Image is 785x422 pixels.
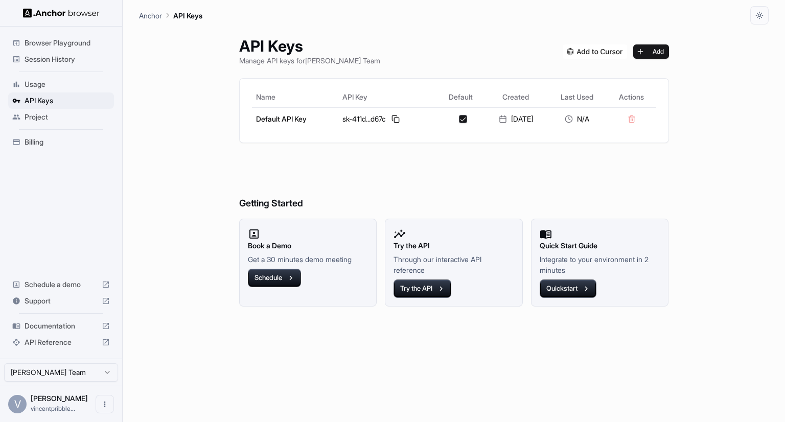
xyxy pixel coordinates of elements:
div: Usage [8,76,114,92]
th: Created [484,87,547,107]
th: Last Used [547,87,607,107]
span: Vincent Pribble [31,394,88,403]
span: Support [25,296,98,306]
th: Name [252,87,338,107]
button: Open menu [96,395,114,413]
h6: Getting Started [239,155,669,211]
button: Try the API [394,279,451,298]
span: Usage [25,79,110,89]
h2: Try the API [394,240,514,251]
button: Add [633,44,669,59]
h1: API Keys [239,37,380,55]
span: Browser Playground [25,38,110,48]
div: N/A [551,114,603,124]
div: Browser Playground [8,35,114,51]
p: Through our interactive API reference [394,254,514,275]
span: Project [25,112,110,122]
img: Anchor Logo [23,8,100,18]
th: API Key [338,87,437,107]
div: Project [8,109,114,125]
div: [DATE] [489,114,543,124]
div: Documentation [8,318,114,334]
div: API Keys [8,92,114,109]
button: Schedule [248,269,301,287]
span: vincentpribble@gmail.com [31,405,75,412]
p: API Keys [173,10,202,21]
div: Billing [8,134,114,150]
div: API Reference [8,334,114,350]
div: Support [8,293,114,309]
th: Default [437,87,485,107]
span: Session History [25,54,110,64]
p: Integrate to your environment in 2 minutes [540,254,660,275]
span: API Keys [25,96,110,106]
div: Schedule a demo [8,276,114,293]
div: V [8,395,27,413]
p: Manage API keys for [PERSON_NAME] Team [239,55,380,66]
span: Documentation [25,321,98,331]
span: Schedule a demo [25,279,98,290]
p: Anchor [139,10,162,21]
p: Get a 30 minutes demo meeting [248,254,368,265]
button: Copy API key [389,113,402,125]
span: API Reference [25,337,98,347]
span: Billing [25,137,110,147]
td: Default API Key [252,107,338,130]
nav: breadcrumb [139,10,202,21]
h2: Book a Demo [248,240,368,251]
img: Add anchorbrowser MCP server to Cursor [563,44,627,59]
th: Actions [607,87,656,107]
button: Quickstart [540,279,596,298]
h2: Quick Start Guide [540,240,660,251]
div: Session History [8,51,114,67]
div: sk-411d...d67c [342,113,433,125]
